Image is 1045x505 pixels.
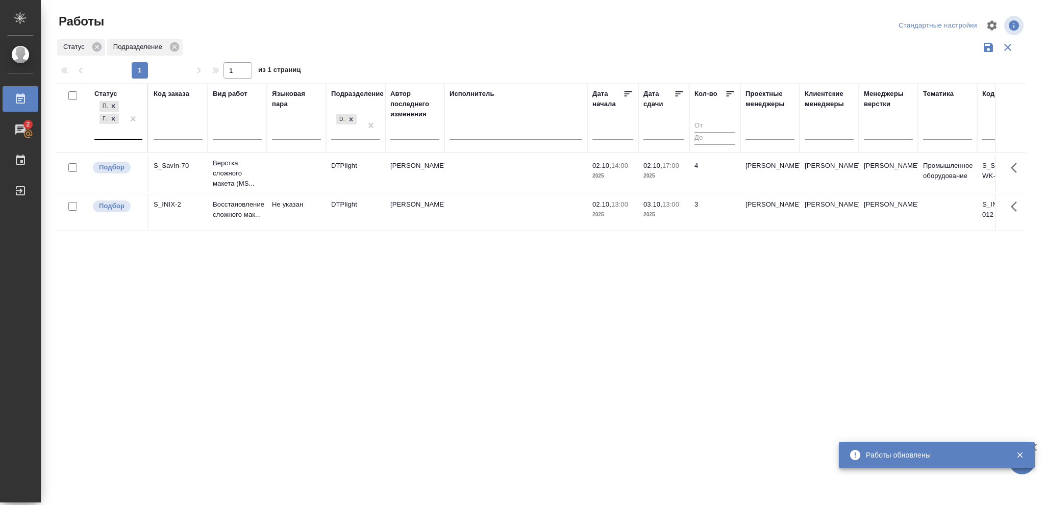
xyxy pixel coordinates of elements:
div: Кол-во [694,89,717,99]
p: Подбор [99,201,125,211]
p: Подбор [99,162,125,172]
td: [PERSON_NAME] [800,194,859,230]
p: Восстановление сложного мак... [213,199,262,220]
td: S_SavIn-70-WK-009 [977,156,1036,191]
span: Работы [56,13,104,30]
div: Код заказа [154,89,189,99]
td: DTPlight [326,156,385,191]
div: Работы обновлены [866,450,1001,460]
td: [PERSON_NAME] [740,194,800,230]
button: Сбросить фильтры [998,38,1017,57]
div: Код работы [982,89,1022,99]
td: DTPlight [326,194,385,230]
p: 2025 [643,210,684,220]
p: Подразделение [113,42,166,52]
p: 17:00 [662,162,679,169]
div: Клиентские менеджеры [805,89,854,109]
button: Закрыть [1009,450,1030,460]
p: 02.10, [592,162,611,169]
p: 14:00 [611,162,628,169]
input: До [694,132,735,145]
td: [PERSON_NAME] [740,156,800,191]
div: Менеджеры верстки [864,89,913,109]
div: DTPlight [335,113,358,126]
button: Сохранить фильтры [979,38,998,57]
p: 2025 [592,171,633,181]
div: Можно подбирать исполнителей [92,199,142,213]
td: Не указан [267,194,326,230]
div: Подбор [99,101,108,112]
div: Подразделение [107,39,183,56]
span: 2 [20,119,36,130]
p: 03.10, [643,200,662,208]
div: Вид работ [213,89,247,99]
div: Языковая пара [272,89,321,109]
td: 4 [689,156,740,191]
p: Статус [63,42,88,52]
td: [PERSON_NAME] [385,194,444,230]
p: Верстка сложного макета (MS... [213,158,262,189]
div: Статус [57,39,105,56]
p: 13:00 [611,200,628,208]
div: Тематика [923,89,954,99]
p: 2025 [643,171,684,181]
span: Настроить таблицу [980,13,1004,38]
div: Статус [94,89,117,99]
span: из 1 страниц [258,64,301,79]
div: Автор последнего изменения [390,89,439,119]
div: Дата сдачи [643,89,674,109]
button: Здесь прячутся важные кнопки [1005,194,1029,219]
td: S_INIX-2-WK-012 [977,194,1036,230]
p: 02.10, [643,162,662,169]
div: Можно подбирать исполнителей [92,161,142,174]
span: Посмотреть информацию [1004,16,1026,35]
div: Исполнитель [450,89,494,99]
td: [PERSON_NAME] [800,156,859,191]
input: От [694,119,735,132]
a: 2 [3,117,38,142]
p: Промышленное оборудование [923,161,972,181]
div: Готов к работе [99,114,108,124]
div: Проектные менеджеры [745,89,794,109]
p: [PERSON_NAME] [864,199,913,210]
div: split button [896,18,980,34]
button: Здесь прячутся важные кнопки [1005,156,1029,180]
p: 13:00 [662,200,679,208]
p: [PERSON_NAME] [864,161,913,171]
div: DTPlight [336,114,345,125]
div: S_INIX-2 [154,199,203,210]
div: S_SavIn-70 [154,161,203,171]
div: Подразделение [331,89,384,99]
p: 02.10, [592,200,611,208]
div: Дата начала [592,89,623,109]
td: [PERSON_NAME] [385,156,444,191]
p: 2025 [592,210,633,220]
td: 3 [689,194,740,230]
